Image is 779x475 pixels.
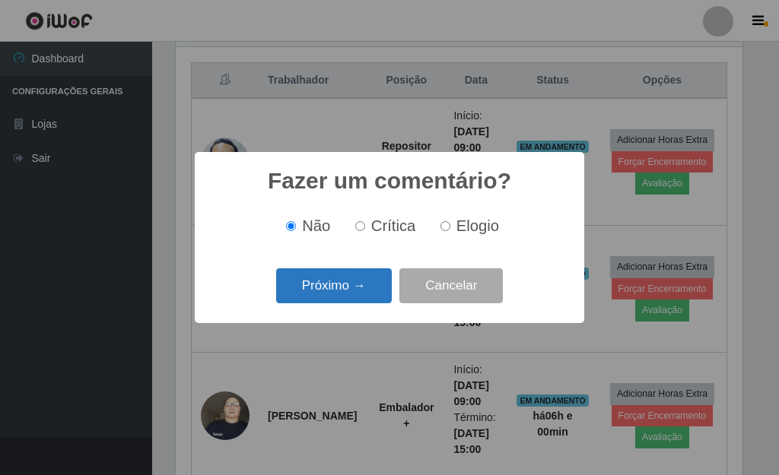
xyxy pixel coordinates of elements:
span: Elogio [456,217,499,234]
input: Crítica [355,221,365,231]
span: Crítica [371,217,416,234]
input: Não [286,221,296,231]
h2: Fazer um comentário? [268,167,511,195]
span: Não [302,217,330,234]
input: Elogio [440,221,450,231]
button: Próximo → [276,268,392,304]
button: Cancelar [399,268,503,304]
